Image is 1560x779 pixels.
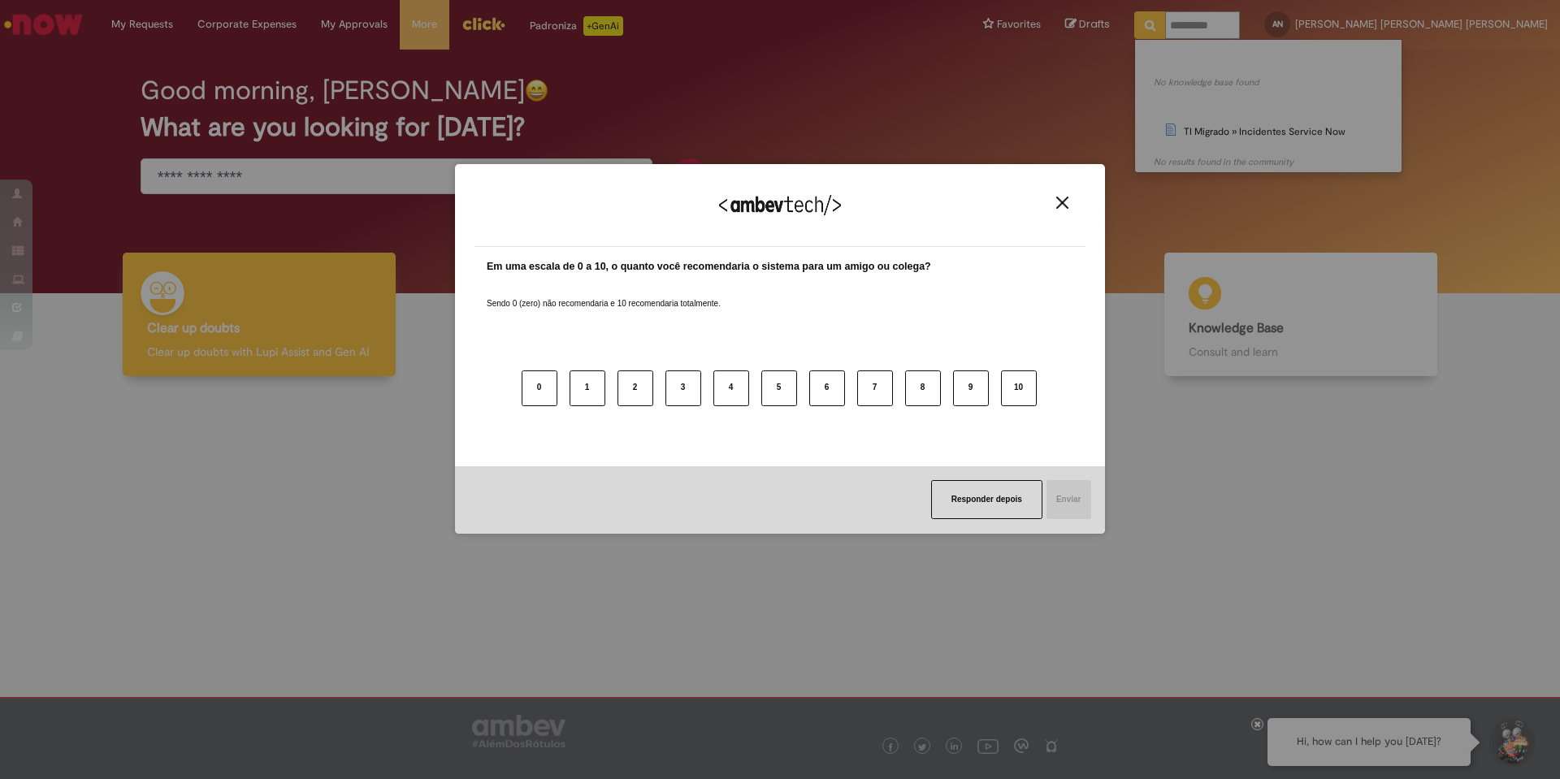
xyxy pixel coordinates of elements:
button: 10 [1001,370,1037,406]
label: Em uma escala de 0 a 10, o quanto você recomendaria o sistema para um amigo ou colega? [487,259,931,275]
label: Sendo 0 (zero) não recomendaria e 10 recomendaria totalmente. [487,279,721,309]
button: 1 [570,370,605,406]
button: 2 [617,370,653,406]
button: 9 [953,370,989,406]
button: 7 [857,370,893,406]
img: Close [1056,197,1068,209]
img: Logo Ambevtech [719,195,841,215]
button: 8 [905,370,941,406]
button: 3 [665,370,701,406]
button: Close [1051,196,1073,210]
button: 5 [761,370,797,406]
button: 0 [522,370,557,406]
button: 6 [809,370,845,406]
button: 4 [713,370,749,406]
button: Responder depois [931,480,1042,519]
